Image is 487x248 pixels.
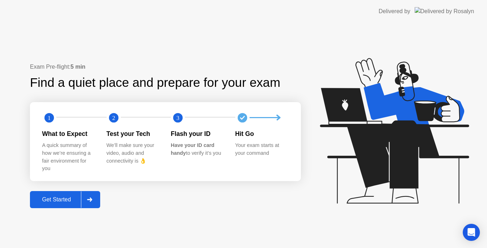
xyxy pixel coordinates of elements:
div: Test your Tech [107,129,160,138]
div: Your exam starts at your command [235,142,288,157]
button: Get Started [30,191,100,208]
div: Get Started [32,196,81,203]
div: Hit Go [235,129,288,138]
div: Open Intercom Messenger [463,224,480,241]
div: Find a quiet place and prepare for your exam [30,73,281,92]
b: 5 min [71,64,86,70]
text: 3 [176,115,179,121]
div: Delivered by [379,7,410,16]
text: 2 [112,115,115,121]
div: We’ll make sure your video, audio and connectivity is 👌 [107,142,160,165]
div: to verify it’s you [171,142,224,157]
div: What to Expect [42,129,95,138]
div: A quick summary of how we’re ensuring a fair environment for you [42,142,95,172]
img: Delivered by Rosalyn [415,7,474,15]
text: 1 [48,115,51,121]
b: Have your ID card handy [171,142,214,156]
div: Exam Pre-flight: [30,63,301,71]
div: Flash your ID [171,129,224,138]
